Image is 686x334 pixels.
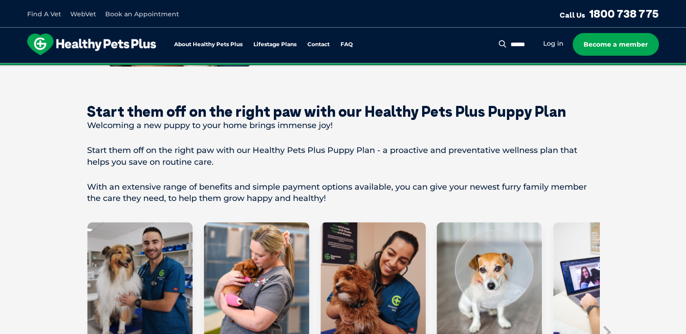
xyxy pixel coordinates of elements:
[87,181,599,204] p: With an extensive range of benefits and simple payment options available, you can give your newes...
[105,10,179,18] a: Book an Appointment
[341,42,353,48] a: FAQ
[87,120,599,131] p: Welcoming a new puppy to your home brings immense joy!
[87,103,599,120] div: Start them off on the right paw with our Healthy Pets Plus Puppy Plan
[27,33,156,55] img: hpp-logo
[70,10,96,18] a: WebVet
[560,10,585,19] span: Call Us
[543,39,564,48] a: Log in
[307,42,330,48] a: Contact
[87,145,599,167] p: Start them off on the right paw with our Healthy Pets Plus Puppy Plan - a proactive and preventat...
[174,63,512,72] span: Proactive, preventative wellness program designed to keep your pet healthier and happier for longer
[253,42,297,48] a: Lifestage Plans
[573,33,659,56] a: Become a member
[560,7,659,20] a: Call Us1800 738 775
[27,10,61,18] a: Find A Vet
[497,39,508,48] button: Search
[174,42,243,48] a: About Healthy Pets Plus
